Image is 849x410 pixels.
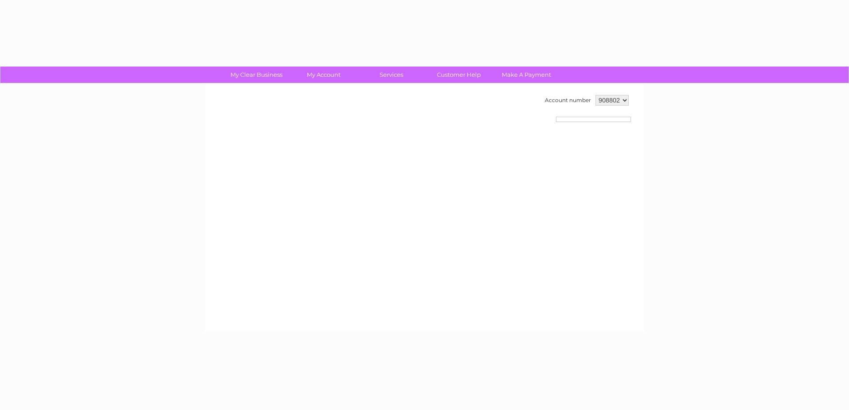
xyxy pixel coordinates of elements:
a: My Account [287,67,361,83]
a: Services [355,67,428,83]
a: Customer Help [422,67,496,83]
a: Make A Payment [490,67,563,83]
a: My Clear Business [220,67,293,83]
td: Account number [543,93,593,108]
